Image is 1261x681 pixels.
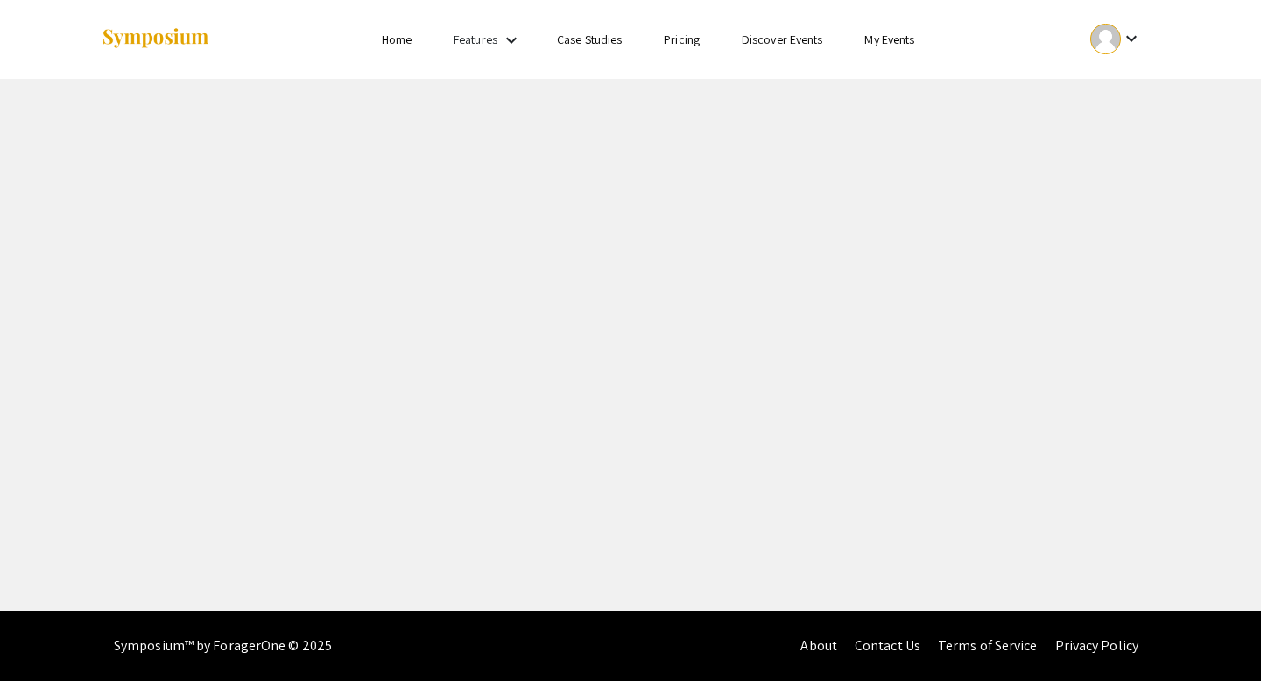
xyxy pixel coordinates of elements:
[501,30,522,51] mat-icon: Expand Features list
[382,32,412,47] a: Home
[864,32,914,47] a: My Events
[1121,28,1142,49] mat-icon: Expand account dropdown
[101,27,210,51] img: Symposium by ForagerOne
[800,636,837,655] a: About
[1072,19,1160,59] button: Expand account dropdown
[938,636,1038,655] a: Terms of Service
[557,32,622,47] a: Case Studies
[664,32,700,47] a: Pricing
[454,32,497,47] a: Features
[742,32,823,47] a: Discover Events
[855,636,920,655] a: Contact Us
[114,611,332,681] div: Symposium™ by ForagerOne © 2025
[1055,636,1138,655] a: Privacy Policy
